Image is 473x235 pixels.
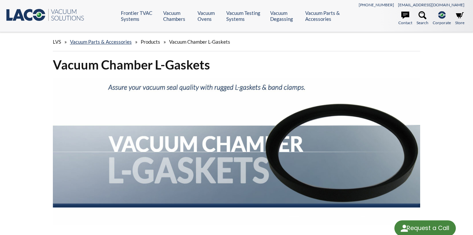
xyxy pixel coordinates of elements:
[270,10,300,22] a: Vacuum Degassing
[433,20,451,26] span: Corporate
[305,10,350,22] a: Vacuum Parts & Accessories
[398,11,412,26] a: Contact
[417,11,428,26] a: Search
[53,57,420,73] h1: Vacuum Chamber L-Gaskets
[359,2,394,7] a: [PHONE_NUMBER]
[141,39,160,45] span: Products
[163,10,193,22] a: Vacuum Chambers
[398,2,464,7] a: [EMAIL_ADDRESS][DOMAIN_NAME]
[455,11,464,26] a: Store
[53,32,420,51] div: » » »
[53,78,420,225] img: Header showing L-Gasket
[198,10,221,22] a: Vacuum Ovens
[121,10,158,22] a: Frontier TVAC Systems
[226,10,266,22] a: Vacuum Testing Systems
[169,39,230,45] span: Vacuum Chamber L-Gaskets
[399,223,410,234] img: round button
[70,39,132,45] a: Vacuum Parts & Accessories
[53,39,61,45] span: LVS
